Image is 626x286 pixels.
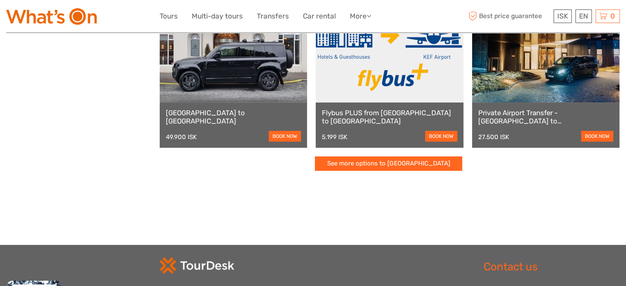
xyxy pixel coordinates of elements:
[257,10,289,22] a: Transfers
[6,8,97,25] img: What's On
[322,109,457,126] a: Flybus PLUS from [GEOGRAPHIC_DATA] to [GEOGRAPHIC_DATA]
[166,109,301,126] a: [GEOGRAPHIC_DATA] to [GEOGRAPHIC_DATA]
[303,10,336,22] a: Car rental
[466,9,552,23] span: Best price guarantee
[192,10,243,22] a: Multi-day tours
[478,109,613,126] a: Private Airport Transfer - [GEOGRAPHIC_DATA] to [GEOGRAPHIC_DATA]
[350,10,371,22] a: More
[322,133,347,141] div: 5.199 ISK
[557,12,568,20] span: ISK
[160,257,234,274] img: td-logo-white.png
[269,131,301,142] a: book now
[12,14,93,21] p: We're away right now. Please check back later!
[484,260,620,274] h2: Contact us
[160,10,178,22] a: Tours
[95,13,105,23] button: Open LiveChat chat widget
[581,131,613,142] a: book now
[166,133,197,141] div: 49.900 ISK
[425,131,457,142] a: book now
[575,9,592,23] div: EN
[478,133,509,141] div: 27.500 ISK
[609,12,616,20] span: 0
[315,156,462,171] a: See more options to [GEOGRAPHIC_DATA]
